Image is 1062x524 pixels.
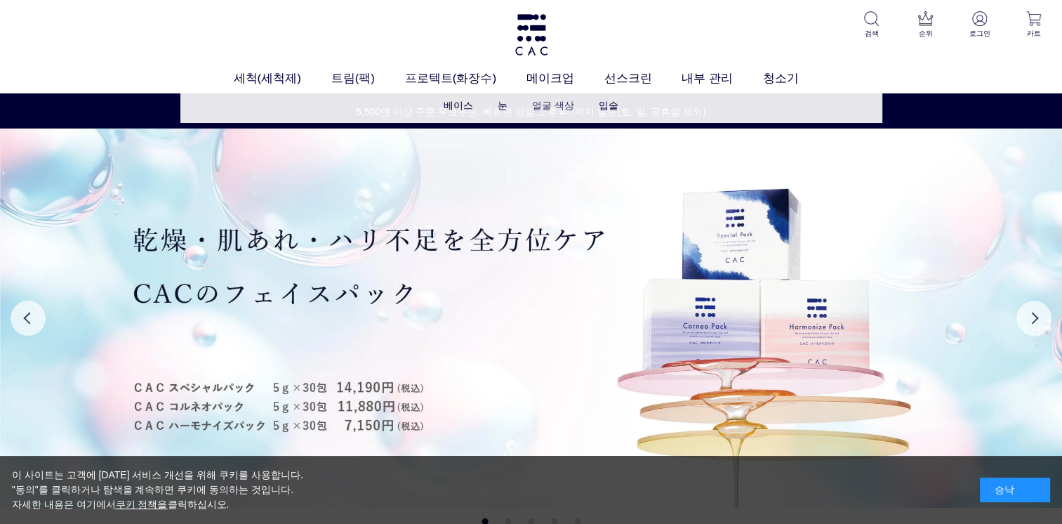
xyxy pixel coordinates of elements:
div: 승낙 [980,478,1050,502]
a: 트림(팩) [331,70,405,88]
a: 메이크업 [526,70,604,88]
p: 카트 [1016,28,1051,39]
a: 로그인 [962,11,997,39]
a: 5,500엔 이상 주문 무료우송, 빠르면 당일 오후 4시까지 발송(토, 일, 공휴일 제외) [1,105,1061,119]
a: 순위 [908,11,943,39]
a: 쿠키 정책을 [116,499,168,510]
a: 얼굴 색상 [532,100,574,111]
a: 입술 [599,100,618,111]
a: 선스크린 [604,70,682,88]
a: 베이스 [444,100,473,111]
a: 눈 [498,100,507,111]
a: 프로텍트(화장수) [405,70,526,88]
p: 검색 [854,28,889,39]
a: 검색 [854,11,889,39]
a: 내부 관리 [682,70,762,88]
a: 세척(세척제) [233,70,331,88]
p: 로그인 [962,28,997,39]
a: 카트 [1016,11,1051,39]
p: 순위 [908,28,943,39]
button: 이전의 [11,301,46,336]
button: 다음 [1016,301,1051,336]
img: 로고 [513,14,550,55]
a: 청소기 [763,70,829,88]
font: 이 사이트는 고객에 [DATE] 서비스 개선을 위해 쿠키를 사용합니다. "동의"를 클릭하거나 탐색을 계속하면 쿠키에 동의하는 것입니다. 자세한 내용은 여기에서 클릭하십시오. [12,469,303,510]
